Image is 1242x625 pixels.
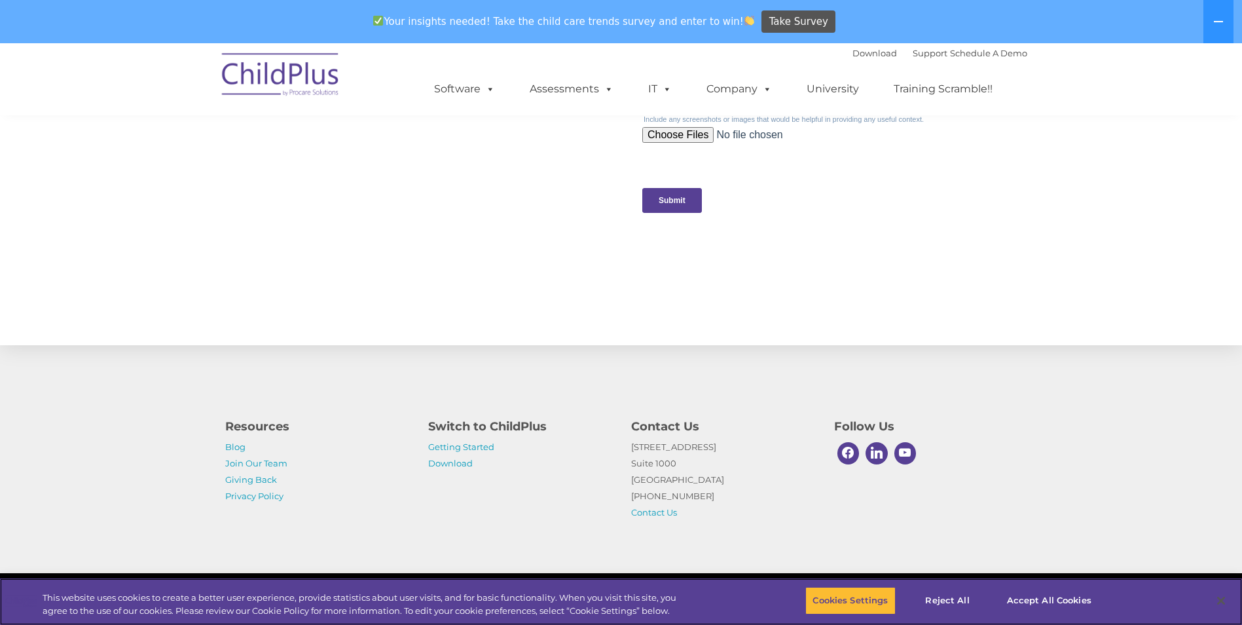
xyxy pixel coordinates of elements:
[635,76,685,102] a: IT
[428,458,473,468] a: Download
[215,44,346,109] img: ChildPlus by Procare Solutions
[834,439,863,468] a: Facebook
[631,507,677,518] a: Contact Us
[950,48,1027,58] a: Schedule A Demo
[225,458,287,468] a: Join Our Team
[428,442,494,452] a: Getting Started
[852,48,1027,58] font: |
[517,76,627,102] a: Assessments
[852,48,897,58] a: Download
[1000,587,1099,615] button: Accept All Cookies
[368,9,760,34] span: Your insights needed! Take the child care trends survey and enter to win!
[225,474,277,485] a: Giving Back
[834,417,1017,436] h4: Follow Us
[225,442,246,452] a: Blog
[421,76,508,102] a: Software
[631,417,814,436] h4: Contact Us
[769,10,828,33] span: Take Survey
[907,587,989,615] button: Reject All
[881,76,1006,102] a: Training Scramble!!
[913,48,947,58] a: Support
[373,16,383,26] img: ✅
[862,439,891,468] a: Linkedin
[225,491,283,501] a: Privacy Policy
[182,140,238,150] span: Phone number
[794,76,872,102] a: University
[805,587,895,615] button: Cookies Settings
[428,417,612,436] h4: Switch to ChildPlus
[182,86,222,96] span: Last name
[744,16,754,26] img: 👏
[1207,586,1235,615] button: Close
[891,439,920,468] a: Youtube
[631,439,814,521] p: [STREET_ADDRESS] Suite 1000 [GEOGRAPHIC_DATA] [PHONE_NUMBER]
[43,592,683,617] div: This website uses cookies to create a better user experience, provide statistics about user visit...
[225,417,409,436] h4: Resources
[761,10,835,33] a: Take Survey
[693,76,785,102] a: Company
